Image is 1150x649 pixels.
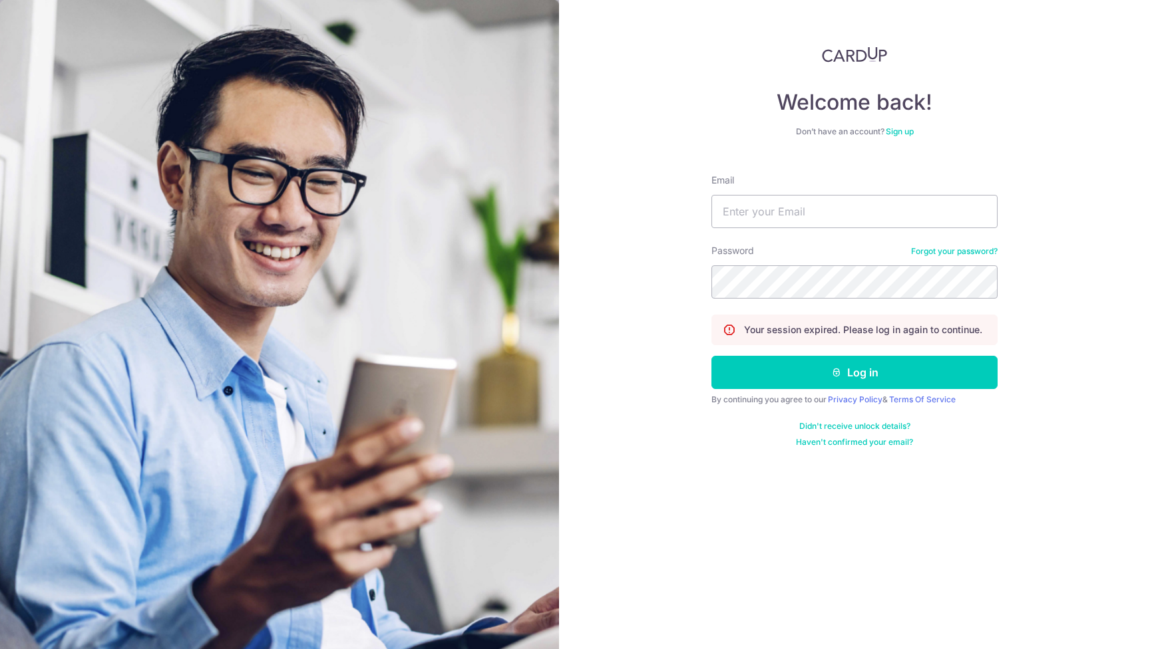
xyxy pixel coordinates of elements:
label: Password [711,244,754,257]
label: Email [711,174,734,187]
a: Sign up [886,126,914,136]
button: Log in [711,356,998,389]
a: Haven't confirmed your email? [796,437,913,448]
div: Don’t have an account? [711,126,998,137]
img: CardUp Logo [822,47,887,63]
input: Enter your Email [711,195,998,228]
h4: Welcome back! [711,89,998,116]
a: Privacy Policy [828,394,882,404]
a: Didn't receive unlock details? [799,421,910,432]
a: Terms Of Service [889,394,956,404]
div: By continuing you agree to our & [711,394,998,405]
p: Your session expired. Please log in again to continue. [744,323,982,336]
a: Forgot your password? [911,246,998,257]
